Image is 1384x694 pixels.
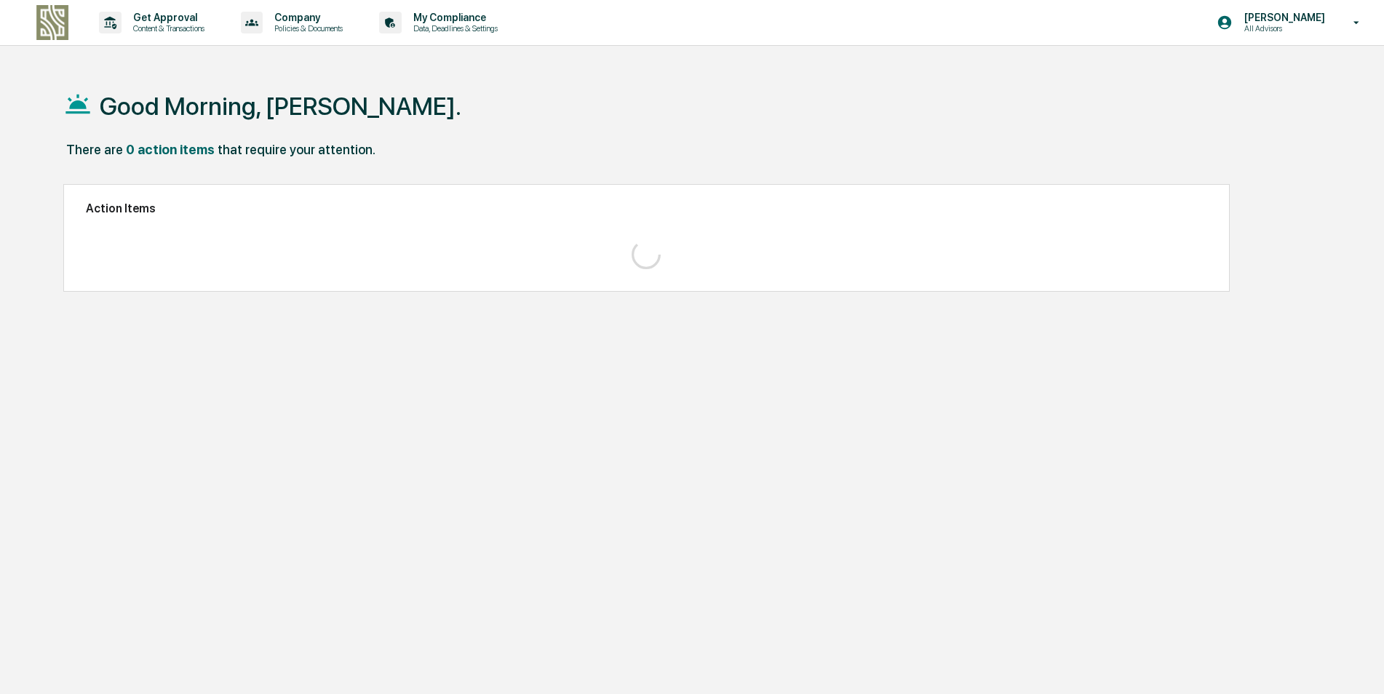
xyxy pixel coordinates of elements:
[263,23,350,33] p: Policies & Documents
[1233,23,1332,33] p: All Advisors
[1233,12,1332,23] p: [PERSON_NAME]
[402,23,505,33] p: Data, Deadlines & Settings
[66,142,123,157] div: There are
[126,142,215,157] div: 0 action items
[218,142,375,157] div: that require your attention.
[122,23,212,33] p: Content & Transactions
[100,92,461,121] h1: Good Morning, [PERSON_NAME].
[122,12,212,23] p: Get Approval
[86,202,1207,215] h2: Action Items
[402,12,505,23] p: My Compliance
[35,5,70,40] img: logo
[263,12,350,23] p: Company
